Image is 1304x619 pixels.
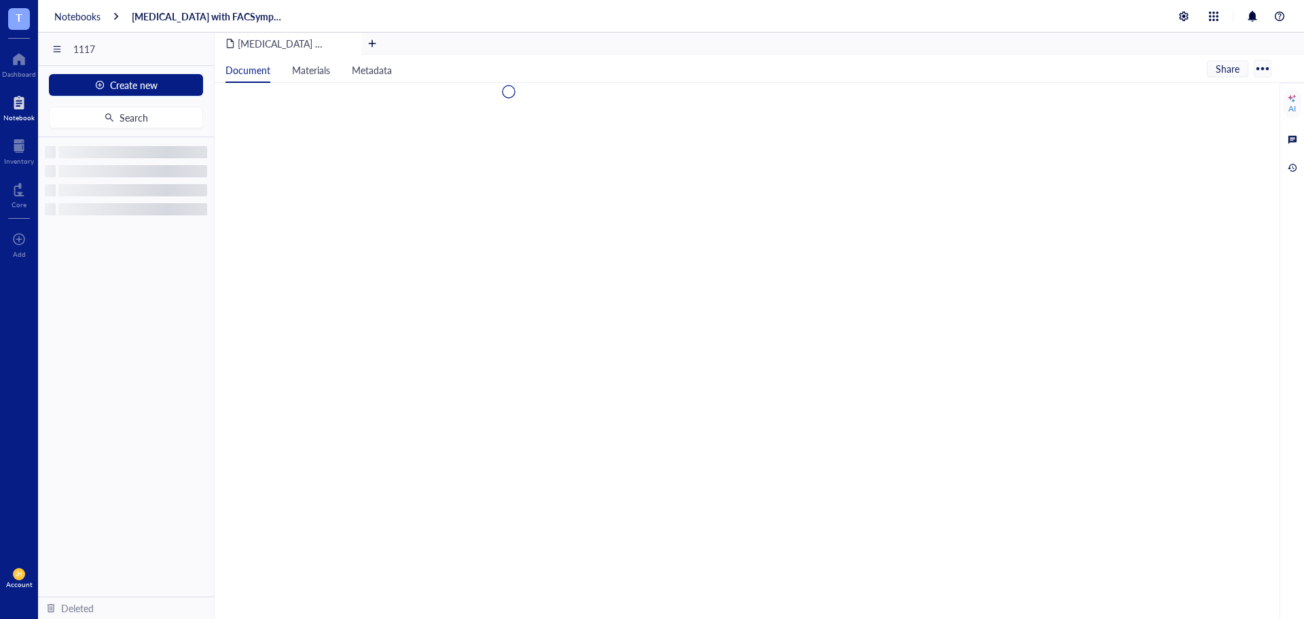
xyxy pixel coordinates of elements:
[3,113,35,122] div: Notebook
[120,112,148,123] span: Search
[1288,103,1296,114] div: AI
[2,70,36,78] div: Dashboard
[1216,63,1239,75] span: Share
[49,74,203,96] button: Create new
[16,571,22,578] span: JH
[12,179,26,209] a: Core
[1207,60,1248,77] button: Share
[54,10,101,22] a: Notebooks
[3,92,35,122] a: Notebook
[4,135,34,165] a: Inventory
[12,200,26,209] div: Core
[61,601,94,616] div: Deleted
[49,107,203,128] button: Search
[2,48,36,78] a: Dashboard
[132,10,285,22] a: [MEDICAL_DATA] with FACSymphonyA1
[292,63,330,77] span: Materials
[352,63,392,77] span: Metadata
[16,9,22,26] span: T
[73,43,208,55] span: 1117
[13,250,26,258] div: Add
[6,580,33,588] div: Account
[225,63,270,77] span: Document
[110,79,158,90] span: Create new
[4,157,34,165] div: Inventory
